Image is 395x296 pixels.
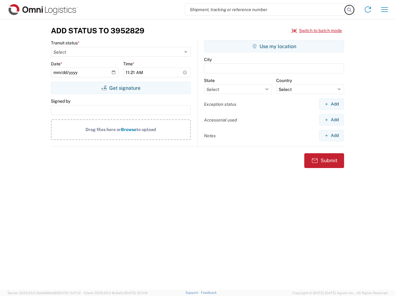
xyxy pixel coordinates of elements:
[51,26,144,35] h3: Add Status to 3952829
[304,153,344,168] button: Submit
[276,78,292,83] label: Country
[204,40,344,52] button: Use my location
[7,291,81,295] span: Server: 2025.20.0-5efa686e39f
[204,133,216,138] label: Notes
[204,117,237,123] label: Accessorial used
[121,127,136,132] span: Browse
[319,98,344,110] button: Add
[204,57,212,62] label: City
[58,291,81,295] span: [DATE] 11:47:12
[136,127,156,132] span: to upload
[51,61,62,67] label: Date
[293,290,388,296] span: Copyright © [DATE]-[DATE] Agistix Inc., All Rights Reserved
[51,82,191,94] button: Get signature
[85,127,121,132] span: Drag files here or
[204,78,215,83] label: State
[319,114,344,125] button: Add
[123,61,135,67] label: Time
[51,40,80,46] label: Transit status
[84,291,148,295] span: Client: 2025.20.0-8c6e0cf
[201,291,217,294] a: Feedback
[185,4,345,15] input: Shipment, tracking or reference number
[185,291,201,294] a: Support
[51,98,70,104] label: Signed by
[125,291,148,295] span: [DATE] 12:11:14
[292,26,342,36] button: Switch to batch mode
[204,101,236,107] label: Exception status
[319,130,344,141] button: Add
